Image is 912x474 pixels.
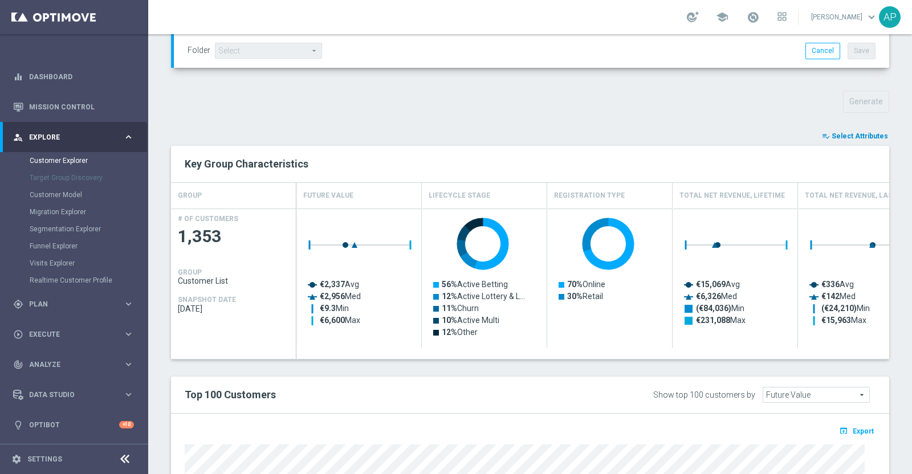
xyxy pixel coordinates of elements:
[320,316,360,325] text: Max
[13,410,134,440] div: Optibot
[13,390,135,399] button: Data Studio keyboard_arrow_right
[13,360,135,369] button: track_changes Analyze keyboard_arrow_right
[30,152,147,169] div: Customer Explorer
[567,280,583,289] tspan: 70%
[178,226,290,248] span: 1,353
[29,301,123,308] span: Plan
[30,156,119,165] a: Customer Explorer
[716,11,728,23] span: school
[442,292,525,301] text: Active Lottery & L…
[696,304,744,313] text: Min
[30,186,147,203] div: Customer Model
[442,328,478,337] text: Other
[30,259,119,268] a: Visits Explorer
[13,329,123,340] div: Execute
[30,207,119,216] a: Migration Explorer
[442,316,457,325] tspan: 10%
[865,11,878,23] span: keyboard_arrow_down
[123,299,134,309] i: keyboard_arrow_right
[185,388,581,402] h2: Top 100 Customers
[123,359,134,370] i: keyboard_arrow_right
[696,316,746,325] text: Max
[442,316,499,325] text: Active Multi
[123,329,134,340] i: keyboard_arrow_right
[821,292,856,301] text: Med
[123,132,134,142] i: keyboard_arrow_right
[13,72,135,81] button: equalizer Dashboard
[821,316,851,325] tspan: €15,963
[13,420,135,430] button: lightbulb Optibot +10
[123,389,134,400] i: keyboard_arrow_right
[320,304,349,313] text: Min
[30,169,147,186] div: Target Group Discovery
[13,62,134,92] div: Dashboard
[320,316,345,325] tspan: €6,600
[696,304,731,313] tspan: (€84,036)
[30,238,147,255] div: Funnel Explorer
[13,330,135,339] button: play_circle_outline Execute keyboard_arrow_right
[29,92,134,122] a: Mission Control
[442,328,457,337] tspan: 12%
[185,157,876,171] h2: Key Group Characteristics
[805,43,840,59] button: Cancel
[554,186,625,206] h4: Registration Type
[810,9,879,26] a: [PERSON_NAME]keyboard_arrow_down
[178,268,202,276] h4: GROUP
[30,255,147,272] div: Visits Explorer
[13,132,123,142] div: Explore
[13,92,134,122] div: Mission Control
[29,410,119,440] a: Optibot
[320,280,345,289] tspan: €2,337
[848,43,876,59] button: Save
[429,186,490,206] h4: Lifecycle Stage
[13,420,23,430] i: lightbulb
[821,304,870,313] text: Min
[567,292,583,301] tspan: 30%
[13,300,135,309] div: gps_fixed Plan keyboard_arrow_right
[13,390,123,400] div: Data Studio
[832,132,888,140] span: Select Attributes
[696,316,730,325] tspan: €231,088
[839,426,851,435] i: open_in_browser
[178,186,202,206] h4: GROUP
[29,361,123,368] span: Analyze
[653,390,755,400] div: Show top 100 customers by
[696,292,721,301] tspan: €6,326
[30,203,147,220] div: Migration Explorer
[442,280,457,289] tspan: 56%
[13,103,135,112] button: Mission Control
[320,292,345,301] tspan: €2,956
[567,280,605,289] text: Online
[119,421,134,428] div: +10
[13,132,23,142] i: person_search
[853,427,874,435] span: Export
[320,304,336,313] tspan: €9.3
[13,329,23,340] i: play_circle_outline
[30,190,119,199] a: Customer Model
[696,280,726,289] tspan: €15,069
[30,276,119,285] a: Realtime Customer Profile
[442,304,479,313] text: Churn
[30,224,119,234] a: Segmentation Explorer
[442,280,508,289] text: Active Betting
[13,359,123,370] div: Analyze
[442,292,457,301] tspan: 12%
[821,130,889,142] button: playlist_add_check Select Attributes
[171,209,296,348] div: Press SPACE to select this row.
[320,292,361,301] text: Med
[29,331,123,338] span: Execute
[679,186,785,206] h4: Total Net Revenue, Lifetime
[30,242,119,251] a: Funnel Explorer
[303,186,353,206] h4: Future Value
[29,391,123,398] span: Data Studio
[30,220,147,238] div: Segmentation Explorer
[29,62,134,92] a: Dashboard
[821,316,866,325] text: Max
[696,280,740,289] text: Avg
[178,296,236,304] h4: SNAPSHOT DATE
[13,133,135,142] button: person_search Explore keyboard_arrow_right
